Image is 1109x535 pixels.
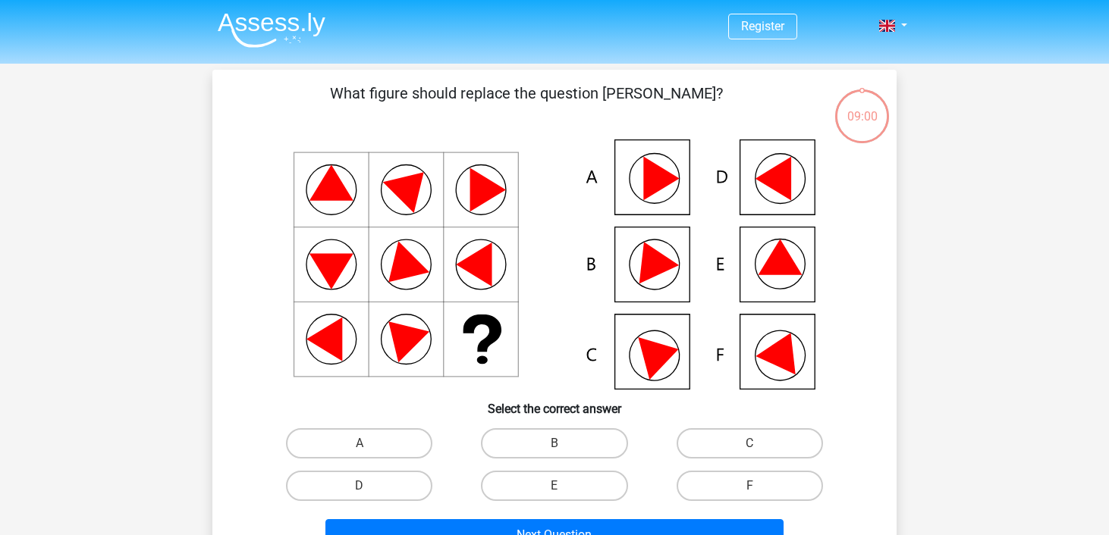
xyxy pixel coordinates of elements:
label: A [286,428,432,458]
h6: Select the correct answer [237,390,872,416]
label: D [286,471,432,501]
label: F [677,471,823,501]
label: C [677,428,823,458]
a: Register [741,19,784,33]
img: Assessly [218,12,325,48]
div: 09:00 [834,88,891,126]
p: What figure should replace the question [PERSON_NAME]? [237,82,815,127]
label: B [481,428,627,458]
label: E [481,471,627,501]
